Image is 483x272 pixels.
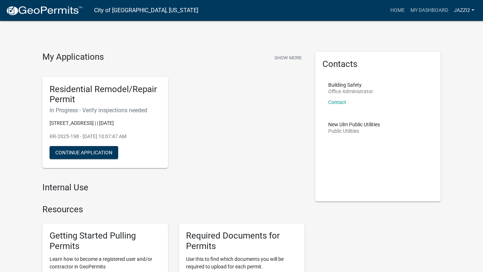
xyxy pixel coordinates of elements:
[42,204,305,215] h4: Resources
[50,84,161,105] h5: Residential Remodel/Repair Permit
[387,4,408,17] a: Home
[50,255,161,271] p: Learn how to become a registered user and/or contractor in GeoPermits
[42,182,305,193] h4: Internal Use
[50,133,161,140] p: RR-2025-198 - [DATE] 10:07:47 AM
[271,52,305,64] button: Show More
[42,52,104,63] h4: My Applications
[328,89,373,94] p: Office Administrator
[186,231,297,251] h5: Required Documents for Permits
[50,119,161,127] p: [STREET_ADDRESS] | | [DATE]
[328,122,380,127] p: New Ulm Public Utilities
[94,4,198,17] a: City of [GEOGRAPHIC_DATA], [US_STATE]
[451,4,477,17] a: JAZZI2
[322,59,434,69] h5: Contacts
[408,4,451,17] a: My Dashboard
[328,99,346,105] a: Contact
[186,255,297,271] p: Use this to find which documents you will be required to upload for each permit.
[50,231,161,251] h5: Getting Started Pulling Permits
[328,128,380,133] p: Public Utilities
[328,82,373,87] p: Building Safety
[50,146,118,159] button: Continue Application
[50,107,161,114] h6: In Progress - Verify inspections needed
